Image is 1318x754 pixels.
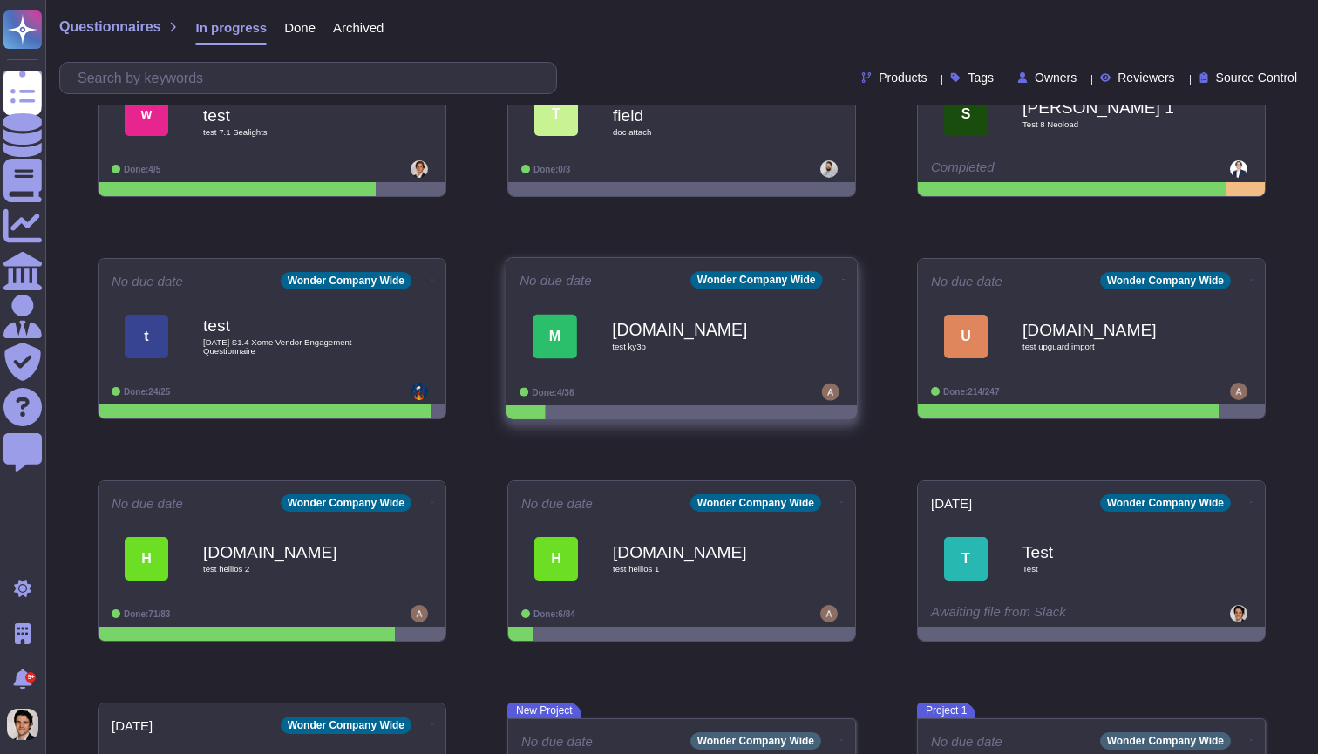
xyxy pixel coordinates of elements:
[203,317,377,334] b: test
[1100,272,1231,289] div: Wonder Company Wide
[534,537,578,581] div: H
[125,537,168,581] div: H
[690,494,821,512] div: Wonder Company Wide
[521,497,593,510] span: No due date
[1022,565,1197,574] span: Test
[125,92,168,136] div: w
[203,544,377,560] b: [DOMAIN_NAME]
[411,605,428,622] img: user
[7,709,38,740] img: user
[203,338,377,355] span: [DATE] S1.4 Xome Vendor Engagement Questionnaire
[124,165,160,174] span: Done: 4/5
[931,605,1145,622] div: Awaiting file from Slack
[1022,322,1197,338] b: [DOMAIN_NAME]
[1230,605,1247,622] img: user
[534,92,578,136] div: T
[203,91,377,124] b: word attachd oucment test
[520,274,592,287] span: No due date
[931,275,1002,288] span: No due date
[944,92,988,136] div: S
[112,719,153,732] span: [DATE]
[690,732,821,750] div: Wonder Company Wide
[124,387,170,397] span: Done: 24/25
[333,21,384,34] span: Archived
[820,605,838,622] img: user
[281,494,411,512] div: Wonder Company Wide
[1022,544,1197,560] b: Test
[690,271,823,289] div: Wonder Company Wide
[281,272,411,289] div: Wonder Company Wide
[59,20,160,34] span: Questionnaires
[195,21,267,34] span: In progress
[1100,732,1231,750] div: Wonder Company Wide
[112,497,183,510] span: No due date
[3,705,51,744] button: user
[411,383,428,400] img: user
[968,71,994,84] span: Tags
[612,343,788,351] span: test ky3p
[943,387,1000,397] span: Done: 214/247
[613,128,787,137] span: doc attach
[917,703,975,718] span: Project 1
[125,315,168,358] div: t
[1022,343,1197,351] span: test upguard import
[507,703,581,718] span: New Project
[1022,99,1197,116] b: [PERSON_NAME] 1
[612,321,788,337] b: [DOMAIN_NAME]
[284,21,316,34] span: Done
[1035,71,1077,84] span: Owners
[533,609,575,619] span: Done: 6/84
[613,565,787,574] span: test hellios 1
[203,565,377,574] span: test hellios 2
[1216,71,1297,84] span: Source Control
[521,735,593,748] span: No due date
[613,544,787,560] b: [DOMAIN_NAME]
[822,384,839,401] img: user
[203,128,377,137] span: test 7.1 Sealights
[1230,160,1247,178] img: user
[533,165,570,174] span: Done: 0/3
[124,609,170,619] span: Done: 71/83
[533,314,577,358] div: M
[879,71,927,84] span: Products
[1100,494,1231,512] div: Wonder Company Wide
[281,717,411,734] div: Wonder Company Wide
[613,91,787,124] b: Test auto attach no field
[931,497,972,510] span: [DATE]
[931,160,1145,178] div: Completed
[411,160,428,178] img: user
[944,315,988,358] div: U
[112,275,183,288] span: No due date
[1230,383,1247,400] img: user
[1118,71,1174,84] span: Reviewers
[944,537,988,581] div: T
[931,735,1002,748] span: No due date
[69,63,556,93] input: Search by keywords
[1022,120,1197,129] span: Test 8 Neoload
[25,672,36,683] div: 9+
[532,387,574,397] span: Done: 4/36
[820,160,838,178] img: user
